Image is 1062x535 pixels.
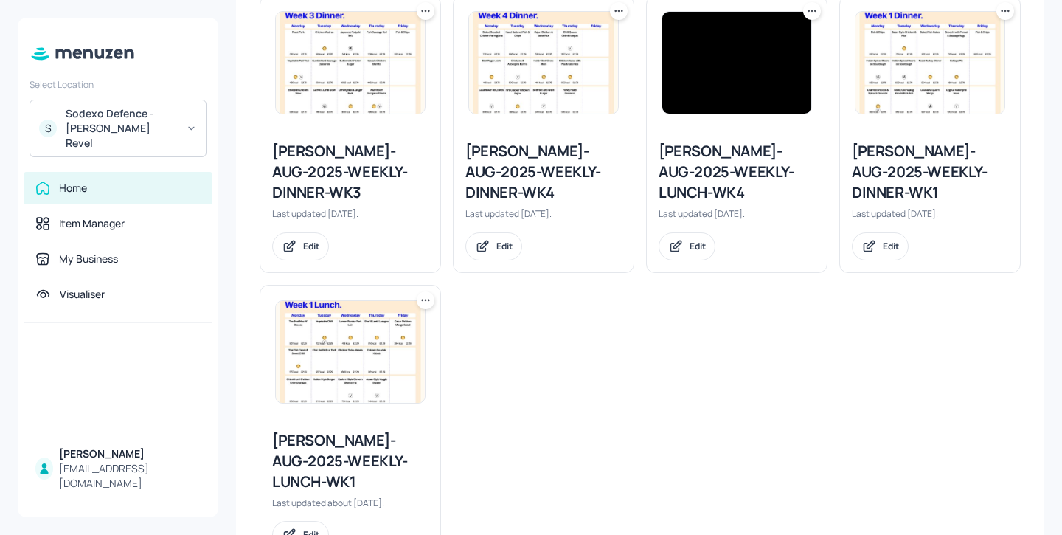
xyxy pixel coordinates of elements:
div: Sodexo Defence - [PERSON_NAME] Revel [66,106,177,151]
div: [PERSON_NAME] [59,446,201,461]
div: Last updated [DATE]. [465,207,622,220]
img: 2025-08-26-1756223848252n6ukr905td.jpeg [855,12,1004,114]
div: Edit [303,240,319,252]
img: 2025-09-12-17576692315548pci0acgwdd.jpeg [662,12,811,114]
div: Edit [496,240,513,252]
div: Edit [690,240,706,252]
div: [PERSON_NAME]-AUG-2025-WEEKLY-DINNER-WK4 [465,141,622,203]
div: Last updated [DATE]. [852,207,1008,220]
img: 2025-09-15-1757946722498cod3eqs04lj.jpeg [469,12,618,114]
div: Last updated about [DATE]. [272,497,428,509]
div: Visualiser [60,287,105,302]
div: [PERSON_NAME]-AUG-2025-WEEKLY-DINNER-WK3 [272,141,428,203]
img: 2025-09-07-17572738779759hm9fqfq2qq.jpeg [276,12,425,114]
div: [PERSON_NAME]-AUG-2025-WEEKLY-LUNCH-WK4 [659,141,815,203]
div: [EMAIL_ADDRESS][DOMAIN_NAME] [59,461,201,491]
div: Last updated [DATE]. [659,207,815,220]
div: Item Manager [59,216,125,231]
img: 2025-08-14-1755183562716lnofkw7v3m.jpeg [276,301,425,403]
div: Last updated [DATE]. [272,207,428,220]
div: [PERSON_NAME]-AUG-2025-WEEKLY-LUNCH-WK1 [272,430,428,492]
div: [PERSON_NAME]-AUG-2025-WEEKLY-DINNER-WK1 [852,141,1008,203]
div: S [39,120,57,137]
div: Edit [883,240,899,252]
div: Home [59,181,87,196]
div: My Business [59,252,118,266]
div: Select Location [29,78,206,91]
